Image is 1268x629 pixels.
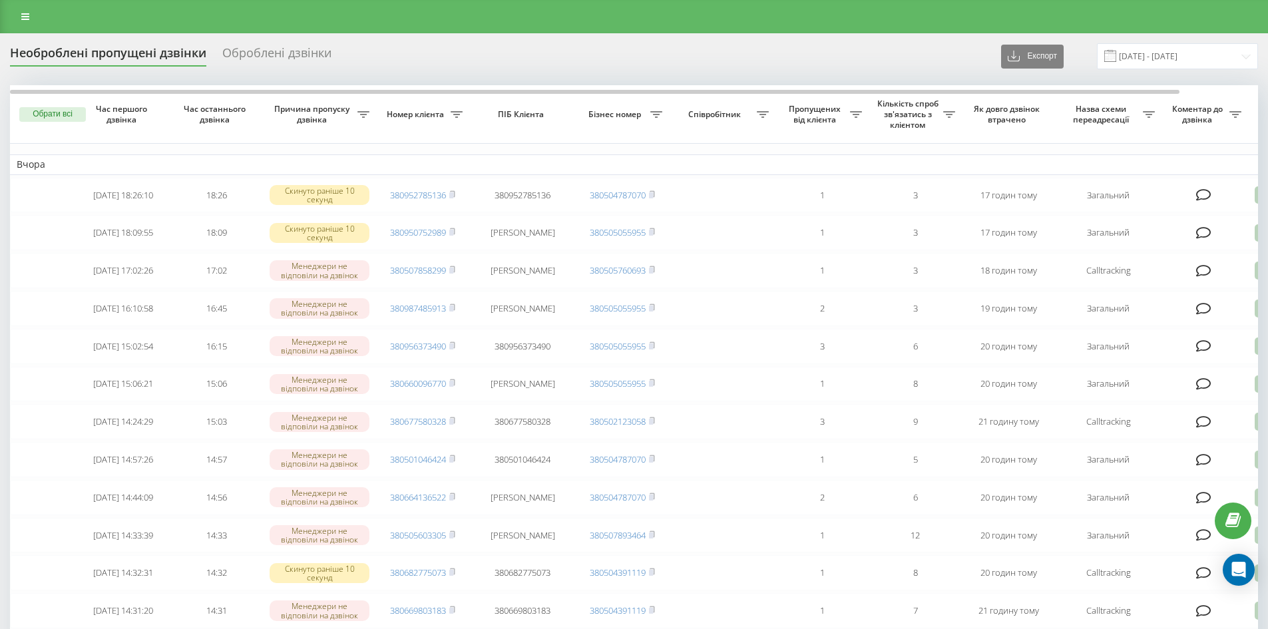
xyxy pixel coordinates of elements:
a: 380952785136 [390,189,446,201]
td: [PERSON_NAME] [469,518,576,553]
td: 1 [775,253,869,288]
div: Менеджери не відповіли на дзвінок [270,374,369,394]
span: Коментар до дзвінка [1168,104,1229,124]
td: 18 годин тому [962,253,1055,288]
td: 380501046424 [469,442,576,477]
a: 380502123058 [590,415,646,427]
div: Менеджери не відповіли на дзвінок [270,336,369,356]
td: 2 [775,291,869,326]
span: ПІБ Клієнта [481,109,564,120]
td: Calltracking [1055,404,1162,439]
td: [PERSON_NAME] [469,480,576,515]
span: Причина пропуску дзвінка [270,104,357,124]
td: [DATE] 18:26:10 [77,178,170,213]
td: [DATE] 18:09:55 [77,215,170,250]
td: 1 [775,178,869,213]
a: 380505603305 [390,529,446,541]
td: 15:06 [170,367,263,402]
span: Час першого дзвінка [87,104,159,124]
td: [DATE] 17:02:26 [77,253,170,288]
td: Загальний [1055,480,1162,515]
td: [PERSON_NAME] [469,291,576,326]
td: 380956373490 [469,329,576,364]
td: 17 годин тому [962,178,1055,213]
td: [DATE] 14:24:29 [77,404,170,439]
td: 6 [869,329,962,364]
td: 380669803183 [469,593,576,628]
td: 20 годин тому [962,442,1055,477]
span: Співробітник [676,109,757,120]
td: 20 годин тому [962,329,1055,364]
a: 380504391119 [590,604,646,616]
a: 380501046424 [390,453,446,465]
a: 380504787070 [590,189,646,201]
td: [PERSON_NAME] [469,253,576,288]
td: 1 [775,593,869,628]
div: Менеджери не відповіли на дзвінок [270,600,369,620]
a: 380504787070 [590,453,646,465]
a: 380505055955 [590,226,646,238]
div: Скинуто раніше 10 секунд [270,563,369,583]
td: 14:31 [170,593,263,628]
td: 3 [869,253,962,288]
td: Загальний [1055,291,1162,326]
td: 18:09 [170,215,263,250]
a: 380677580328 [390,415,446,427]
span: Бізнес номер [582,109,650,120]
td: 3 [869,178,962,213]
td: 380677580328 [469,404,576,439]
td: 15:03 [170,404,263,439]
div: Необроблені пропущені дзвінки [10,46,206,67]
span: Номер клієнта [383,109,451,120]
a: 380950752989 [390,226,446,238]
td: 380952785136 [469,178,576,213]
td: Загальний [1055,367,1162,402]
td: 20 годин тому [962,480,1055,515]
td: 20 годин тому [962,518,1055,553]
div: Open Intercom Messenger [1223,554,1255,586]
a: 380505055955 [590,302,646,314]
td: [DATE] 14:33:39 [77,518,170,553]
a: 380507893464 [590,529,646,541]
div: Скинуто раніше 10 секунд [270,185,369,205]
td: 3 [775,329,869,364]
td: 2 [775,480,869,515]
a: 380669803183 [390,604,446,616]
td: 8 [869,367,962,402]
td: 21 годину тому [962,404,1055,439]
td: [DATE] 15:06:21 [77,367,170,402]
button: Експорт [1001,45,1064,69]
td: [DATE] 14:44:09 [77,480,170,515]
td: 9 [869,404,962,439]
td: [DATE] 14:31:20 [77,593,170,628]
a: 380664136522 [390,491,446,503]
button: Обрати всі [19,107,86,122]
div: Менеджери не відповіли на дзвінок [270,298,369,318]
td: Calltracking [1055,555,1162,590]
td: 1 [775,367,869,402]
td: 19 годин тому [962,291,1055,326]
td: Загальний [1055,178,1162,213]
td: 1 [775,518,869,553]
td: [DATE] 16:10:58 [77,291,170,326]
td: 14:33 [170,518,263,553]
td: 12 [869,518,962,553]
div: Менеджери не відповіли на дзвінок [270,260,369,280]
td: 20 годин тому [962,367,1055,402]
span: Пропущених від клієнта [782,104,850,124]
td: 14:56 [170,480,263,515]
td: 20 годин тому [962,555,1055,590]
span: Назва схеми переадресації [1062,104,1143,124]
td: 1 [775,555,869,590]
td: 21 годину тому [962,593,1055,628]
span: Кількість спроб зв'язатись з клієнтом [875,99,943,130]
a: 380505055955 [590,340,646,352]
div: Менеджери не відповіли на дзвінок [270,412,369,432]
td: 18:26 [170,178,263,213]
td: 14:32 [170,555,263,590]
td: 3 [869,291,962,326]
td: 5 [869,442,962,477]
td: 6 [869,480,962,515]
td: Calltracking [1055,253,1162,288]
td: 7 [869,593,962,628]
